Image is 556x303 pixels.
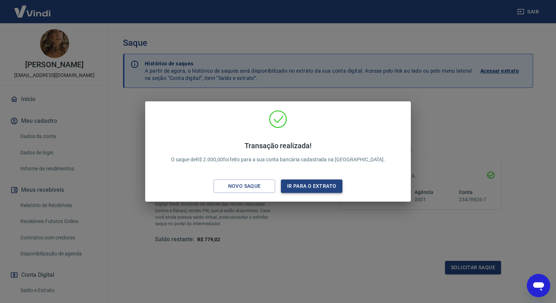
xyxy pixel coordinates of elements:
[214,179,275,193] button: Novo saque
[219,182,270,191] div: Novo saque
[171,141,385,163] p: O saque de R$ 2.000,00 foi feito para a sua conta bancária cadastrada na [GEOGRAPHIC_DATA].
[281,179,342,193] button: Ir para o extrato
[171,141,385,150] h4: Transação realizada!
[527,274,550,297] iframe: Botão para abrir a janela de mensagens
